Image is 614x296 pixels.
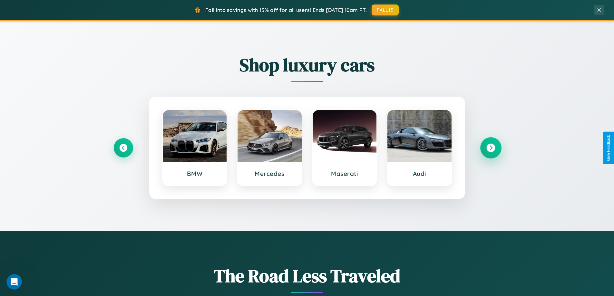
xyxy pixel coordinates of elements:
[169,170,220,177] h3: BMW
[394,170,445,177] h3: Audi
[114,53,501,77] h2: Shop luxury cars
[244,170,295,177] h3: Mercedes
[319,170,370,177] h3: Maserati
[606,135,611,161] div: Give Feedback
[372,5,399,15] button: FALL15
[6,274,22,290] iframe: Intercom live chat
[114,263,501,288] h1: The Road Less Traveled
[205,7,367,13] span: Fall into savings with 15% off for all users! Ends [DATE] 10am PT.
